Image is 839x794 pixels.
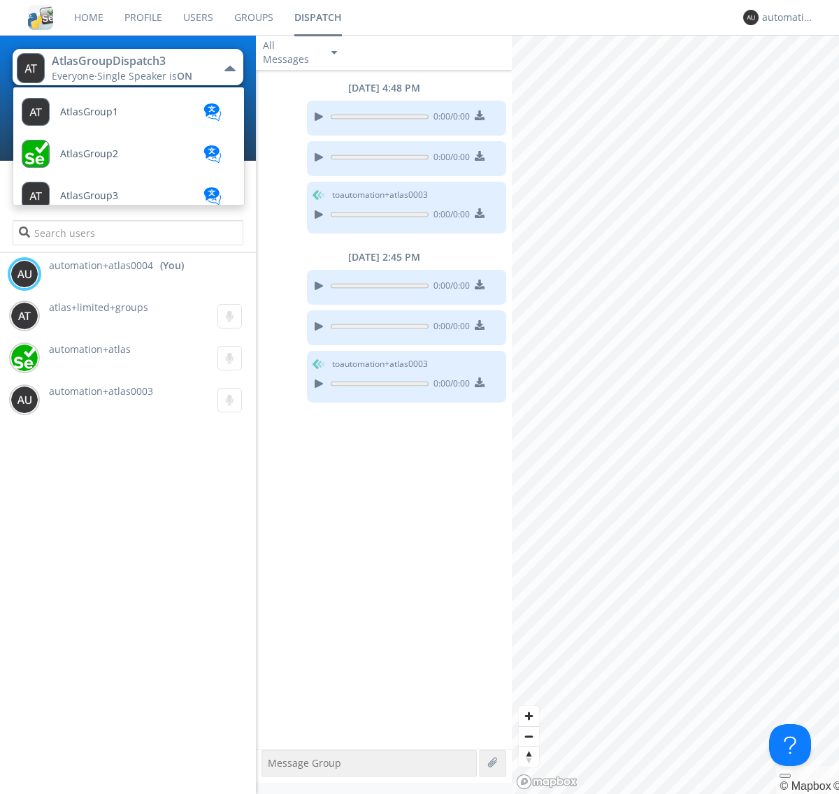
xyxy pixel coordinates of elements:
img: 373638.png [743,10,759,25]
button: Zoom out [519,726,539,746]
span: 0:00 / 0:00 [429,320,470,335]
img: d2d01cd9b4174d08988066c6d424eccd [10,344,38,372]
img: translation-blue.svg [202,187,223,205]
img: 373638.png [10,302,38,330]
span: AtlasGroup1 [60,107,118,117]
img: cddb5a64eb264b2086981ab96f4c1ba7 [28,5,53,30]
iframe: Toggle Customer Support [769,724,811,766]
span: 0:00 / 0:00 [429,110,470,126]
span: Zoom out [519,727,539,746]
span: 0:00 / 0:00 [429,377,470,393]
img: 373638.png [17,53,45,83]
div: All Messages [263,38,319,66]
img: download media button [475,280,485,289]
img: translation-blue.svg [202,103,223,121]
span: Single Speaker is [97,69,192,82]
span: automation+atlas [49,342,131,356]
span: automation+atlas0003 [49,384,153,398]
span: to automation+atlas0003 [332,358,428,370]
ul: AtlasGroupDispatch3Everyone·Single Speaker isON [13,87,245,205]
button: Reset bearing to north [519,746,539,767]
img: caret-down-sm.svg [331,51,337,55]
div: [DATE] 4:48 PM [256,81,512,95]
span: automation+atlas0004 [49,259,153,273]
span: 0:00 / 0:00 [429,208,470,224]
div: automation+atlas0004 [762,10,815,24]
button: AtlasGroupDispatch3Everyone·Single Speaker isON [13,49,243,85]
img: translation-blue.svg [202,145,223,163]
span: 0:00 / 0:00 [429,151,470,166]
button: Zoom in [519,706,539,726]
div: (You) [160,259,184,273]
img: download media button [475,151,485,161]
input: Search users [13,220,243,245]
img: 373638.png [10,386,38,414]
a: Mapbox [780,780,831,792]
span: to automation+atlas0003 [332,189,428,201]
img: download media button [475,377,485,387]
span: AtlasGroup3 [60,191,118,201]
div: [DATE] 2:45 PM [256,250,512,264]
span: ON [177,69,192,82]
div: Everyone · [52,69,209,83]
img: download media button [475,208,485,218]
span: 0:00 / 0:00 [429,280,470,295]
button: Toggle attribution [780,774,791,778]
span: AtlasGroup2 [60,149,118,159]
span: atlas+limited+groups [49,301,148,314]
div: AtlasGroupDispatch3 [52,53,209,69]
a: Mapbox logo [516,774,578,790]
img: download media button [475,320,485,330]
img: download media button [475,110,485,120]
img: 373638.png [10,260,38,288]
